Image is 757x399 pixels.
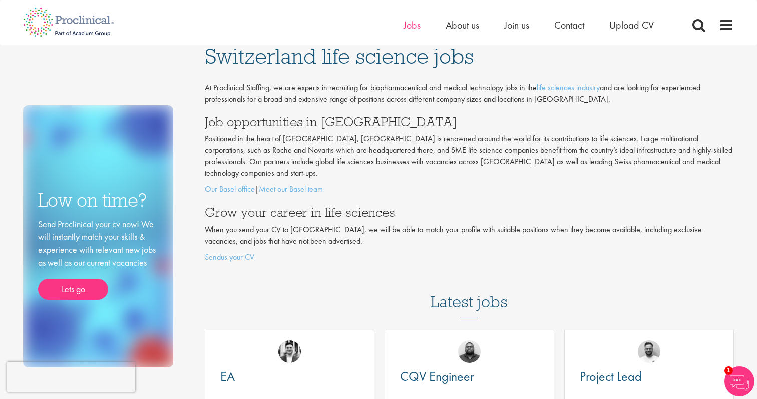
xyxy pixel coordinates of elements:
a: Jobs [404,19,421,32]
iframe: reCAPTCHA [7,362,135,392]
span: CQV Engineer [400,368,474,385]
p: Positioned in the heart of [GEOGRAPHIC_DATA], [GEOGRAPHIC_DATA] is renowned around the world for ... [205,133,734,179]
a: Contact [554,19,584,32]
div: Send Proclinical your cv now! We will instantly match your skills & experience with relevant new ... [38,218,158,300]
a: Meet our Basel team [259,184,323,194]
img: Chatbot [724,366,754,396]
span: 1 [724,366,733,375]
h3: Job opportunities in [GEOGRAPHIC_DATA] [205,115,734,128]
span: EA [220,368,235,385]
a: Join us [504,19,529,32]
p: At Proclinical Staffing, we are experts in recruiting for biopharmaceutical and medical technolog... [205,82,734,105]
a: life sciences industry [537,82,600,93]
h3: Low on time? [38,190,158,210]
img: Ashley Bennett [458,340,481,363]
p: When you send your CV to [GEOGRAPHIC_DATA], we will be able to match your profile with suitable p... [205,224,734,247]
img: Edward Little [278,340,301,363]
h3: Latest jobs [431,268,508,317]
a: Upload CV [609,19,654,32]
a: Our Basel office [205,184,255,194]
span: Switzerland life science jobs [205,43,474,70]
a: Sendus your CV [205,252,254,262]
a: EA [220,370,359,383]
a: About us [446,19,479,32]
a: Project Lead [580,370,718,383]
h3: Grow your career in life sciences [205,206,734,219]
a: CQV Engineer [400,370,539,383]
p: | [205,184,734,195]
a: Lets go [38,279,108,300]
img: Emile De Beer [638,340,660,363]
span: Project Lead [580,368,642,385]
